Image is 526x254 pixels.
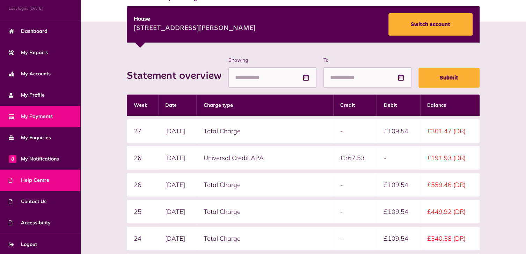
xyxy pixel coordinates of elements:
[377,95,420,116] th: Debit
[196,95,333,116] th: Charge type
[127,173,158,196] td: 26
[127,146,158,170] td: 26
[158,95,197,116] th: Date
[134,23,256,34] div: [STREET_ADDRESS][PERSON_NAME]
[9,177,49,184] span: Help Centre
[333,119,377,143] td: -
[377,227,420,250] td: £109.54
[158,119,197,143] td: [DATE]
[377,119,420,143] td: £109.54
[418,68,480,88] button: Submit
[420,173,480,196] td: £559.46 (DR)
[127,227,158,250] td: 24
[9,241,37,248] span: Logout
[9,134,51,141] span: My Enquiries
[158,173,197,196] td: [DATE]
[127,200,158,223] td: 25
[196,119,333,143] td: Total Charge
[323,57,411,64] label: To
[9,155,59,163] span: My Notifications
[333,227,377,250] td: -
[127,95,158,116] th: Week
[333,146,377,170] td: £367.53
[9,28,48,35] span: Dashboard
[420,119,480,143] td: £301.47 (DR)
[158,146,197,170] td: [DATE]
[420,146,480,170] td: £191.93 (DR)
[420,95,480,116] th: Balance
[377,146,420,170] td: -
[196,173,333,196] td: Total Charge
[9,155,16,163] span: 0
[9,91,45,99] span: My Profile
[127,119,158,143] td: 27
[333,95,377,116] th: Credit
[9,113,53,120] span: My Payments
[388,13,473,36] a: Switch account
[9,70,51,77] span: My Accounts
[333,173,377,196] td: -
[333,200,377,223] td: -
[228,57,316,64] label: Showing
[196,146,333,170] td: Universal Credit APA
[158,200,197,223] td: [DATE]
[9,49,48,56] span: My Repairs
[377,200,420,223] td: £109.54
[134,15,256,23] div: House
[420,227,480,250] td: £340.38 (DR)
[158,227,197,250] td: [DATE]
[377,173,420,196] td: £109.54
[196,227,333,250] td: Total Charge
[9,198,46,205] span: Contact Us
[420,200,480,223] td: £449.92 (DR)
[9,5,72,12] span: Last login: [DATE]
[127,70,228,82] h2: Statement overview
[9,219,51,226] span: Accessibility
[196,200,333,223] td: Total Charge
